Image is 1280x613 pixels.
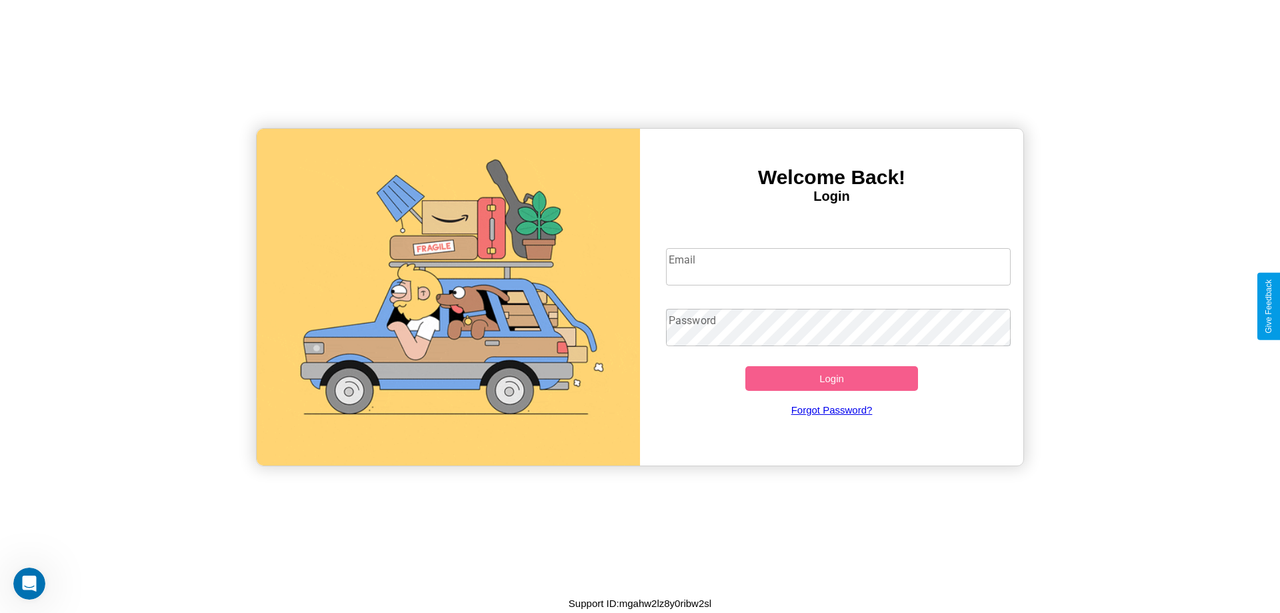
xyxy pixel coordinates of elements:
a: Forgot Password? [659,391,1005,429]
iframe: Intercom live chat [13,568,45,600]
p: Support ID: mgahw2lz8y0ribw2sl [569,594,711,612]
div: Give Feedback [1264,279,1273,334]
h3: Welcome Back! [640,166,1023,189]
button: Login [745,366,918,391]
img: gif [257,129,640,466]
h4: Login [640,189,1023,204]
